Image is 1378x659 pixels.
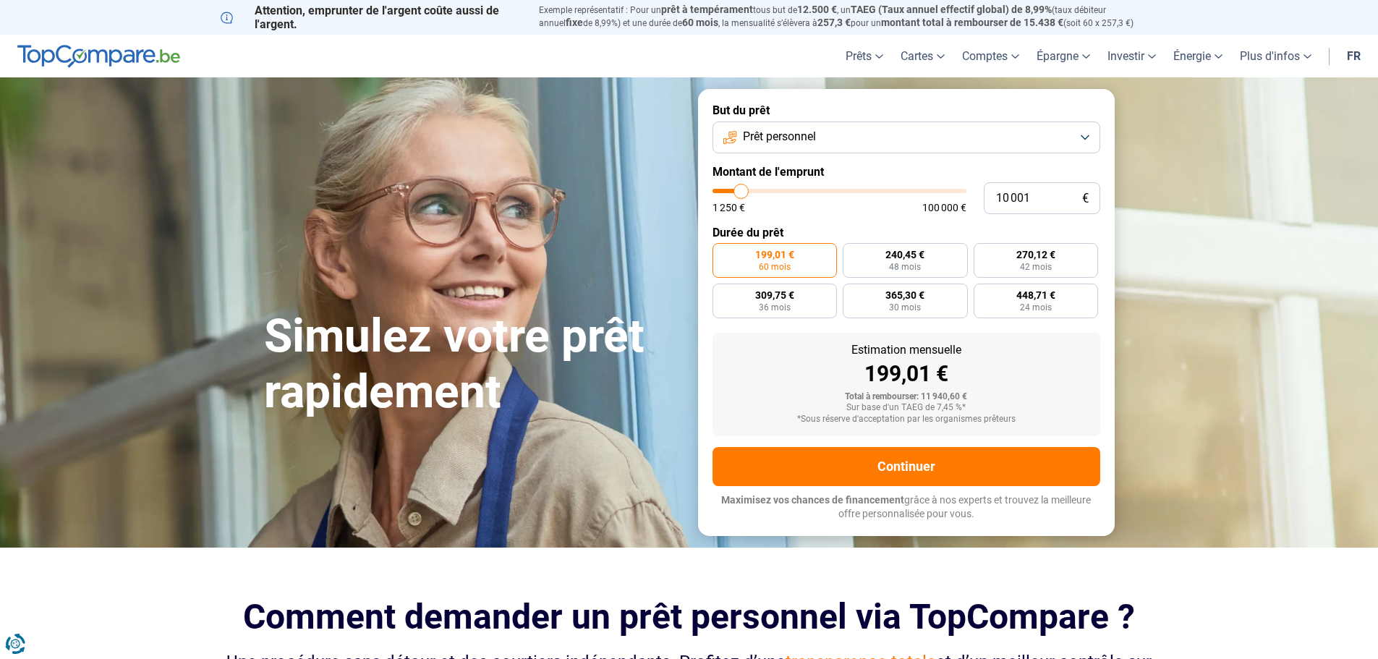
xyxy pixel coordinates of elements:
[713,165,1100,179] label: Montant de l'emprunt
[221,4,522,31] p: Attention, emprunter de l'argent coûte aussi de l'argent.
[724,363,1089,385] div: 199,01 €
[17,45,180,68] img: TopCompare
[713,447,1100,486] button: Continuer
[889,263,921,271] span: 48 mois
[1016,250,1055,260] span: 270,12 €
[797,4,837,15] span: 12.500 €
[713,103,1100,117] label: But du prêt
[661,4,753,15] span: prêt à tempérament
[759,303,791,312] span: 36 mois
[713,226,1100,239] label: Durée du prêt
[885,250,924,260] span: 240,45 €
[1099,35,1165,77] a: Investir
[724,414,1089,425] div: *Sous réserve d'acceptation par les organismes prêteurs
[851,4,1052,15] span: TAEG (Taux annuel effectif global) de 8,99%
[721,494,904,506] span: Maximisez vos chances de financement
[889,303,921,312] span: 30 mois
[759,263,791,271] span: 60 mois
[885,290,924,300] span: 365,30 €
[743,129,816,145] span: Prêt personnel
[724,344,1089,356] div: Estimation mensuelle
[755,290,794,300] span: 309,75 €
[724,392,1089,402] div: Total à rembourser: 11 940,60 €
[881,17,1063,28] span: montant total à rembourser de 15.438 €
[566,17,583,28] span: fixe
[1016,290,1055,300] span: 448,71 €
[1020,263,1052,271] span: 42 mois
[837,35,892,77] a: Prêts
[817,17,851,28] span: 257,3 €
[221,597,1158,637] h2: Comment demander un prêt personnel via TopCompare ?
[922,203,966,213] span: 100 000 €
[1028,35,1099,77] a: Épargne
[1020,303,1052,312] span: 24 mois
[724,403,1089,413] div: Sur base d'un TAEG de 7,45 %*
[1338,35,1369,77] a: fr
[713,122,1100,153] button: Prêt personnel
[1231,35,1320,77] a: Plus d'infos
[892,35,953,77] a: Cartes
[682,17,718,28] span: 60 mois
[713,203,745,213] span: 1 250 €
[1165,35,1231,77] a: Énergie
[713,493,1100,522] p: grâce à nos experts et trouvez la meilleure offre personnalisée pour vous.
[539,4,1158,30] p: Exemple représentatif : Pour un tous but de , un (taux débiteur annuel de 8,99%) et une durée de ...
[1082,192,1089,205] span: €
[264,309,681,420] h1: Simulez votre prêt rapidement
[755,250,794,260] span: 199,01 €
[953,35,1028,77] a: Comptes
